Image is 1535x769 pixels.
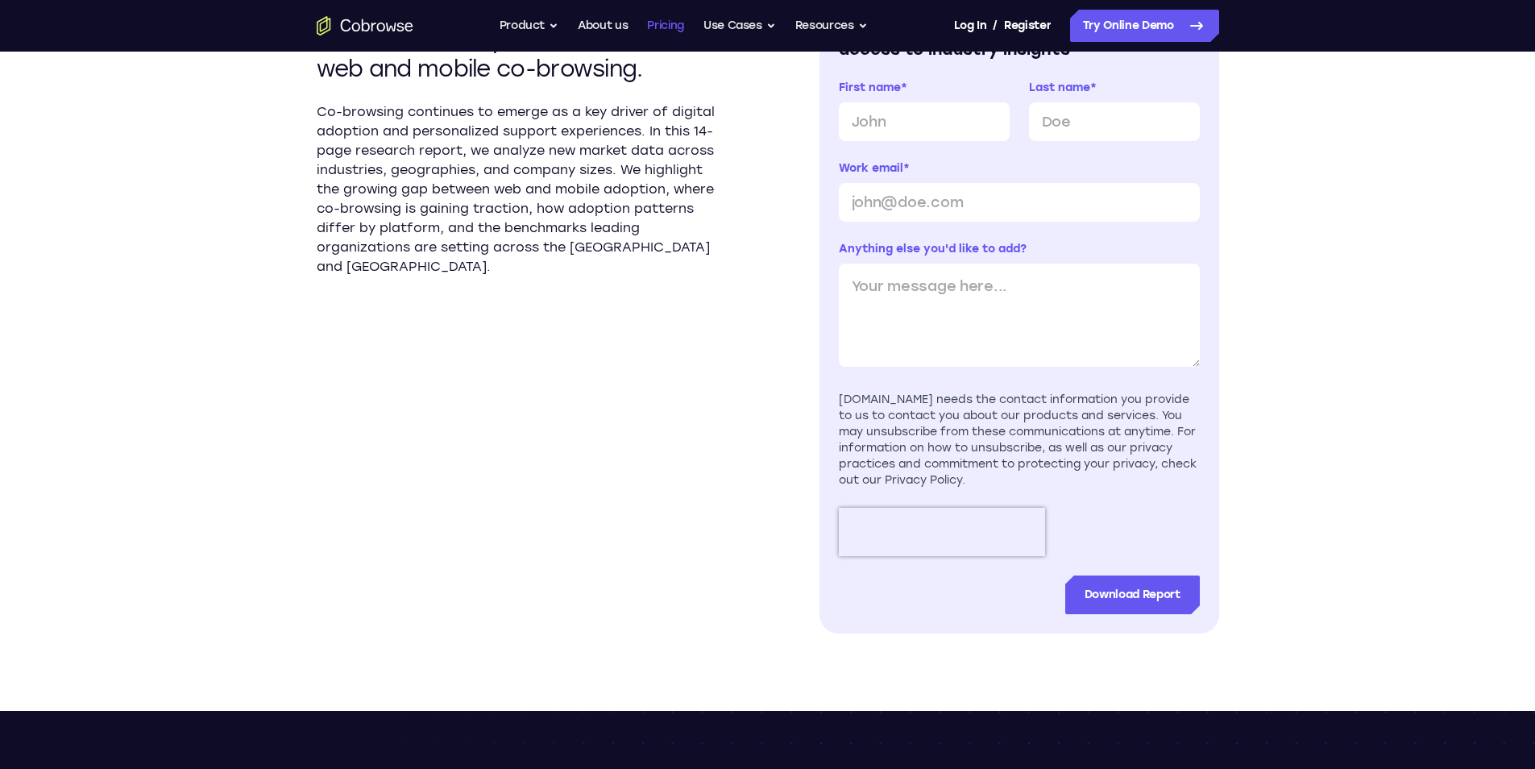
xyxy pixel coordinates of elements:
[839,81,901,94] span: First name
[839,161,903,175] span: Work email
[839,242,1027,256] span: Anything else you'd like to add?
[1070,10,1219,42] a: Try Online Demo
[839,102,1010,141] input: John
[1029,102,1200,141] input: Doe
[647,10,684,42] a: Pricing
[578,10,628,42] a: About us
[839,392,1200,488] div: [DOMAIN_NAME] needs the contact information you provide to us to contact you about our products a...
[839,183,1200,222] input: john@doe.com
[993,16,998,35] span: /
[839,508,1045,556] iframe: reCAPTCHA
[1029,81,1090,94] span: Last name
[1004,10,1051,42] a: Register
[954,10,986,42] a: Log In
[317,16,413,35] a: Go to the home page
[317,102,716,276] p: Co-browsing continues to emerge as a key driver of digital adoption and personalized support expe...
[839,17,1176,59] span: gain instant access to industry insights
[703,10,776,42] button: Use Cases
[795,10,868,42] button: Resources
[500,10,559,42] button: Product
[1065,576,1200,614] input: Download Report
